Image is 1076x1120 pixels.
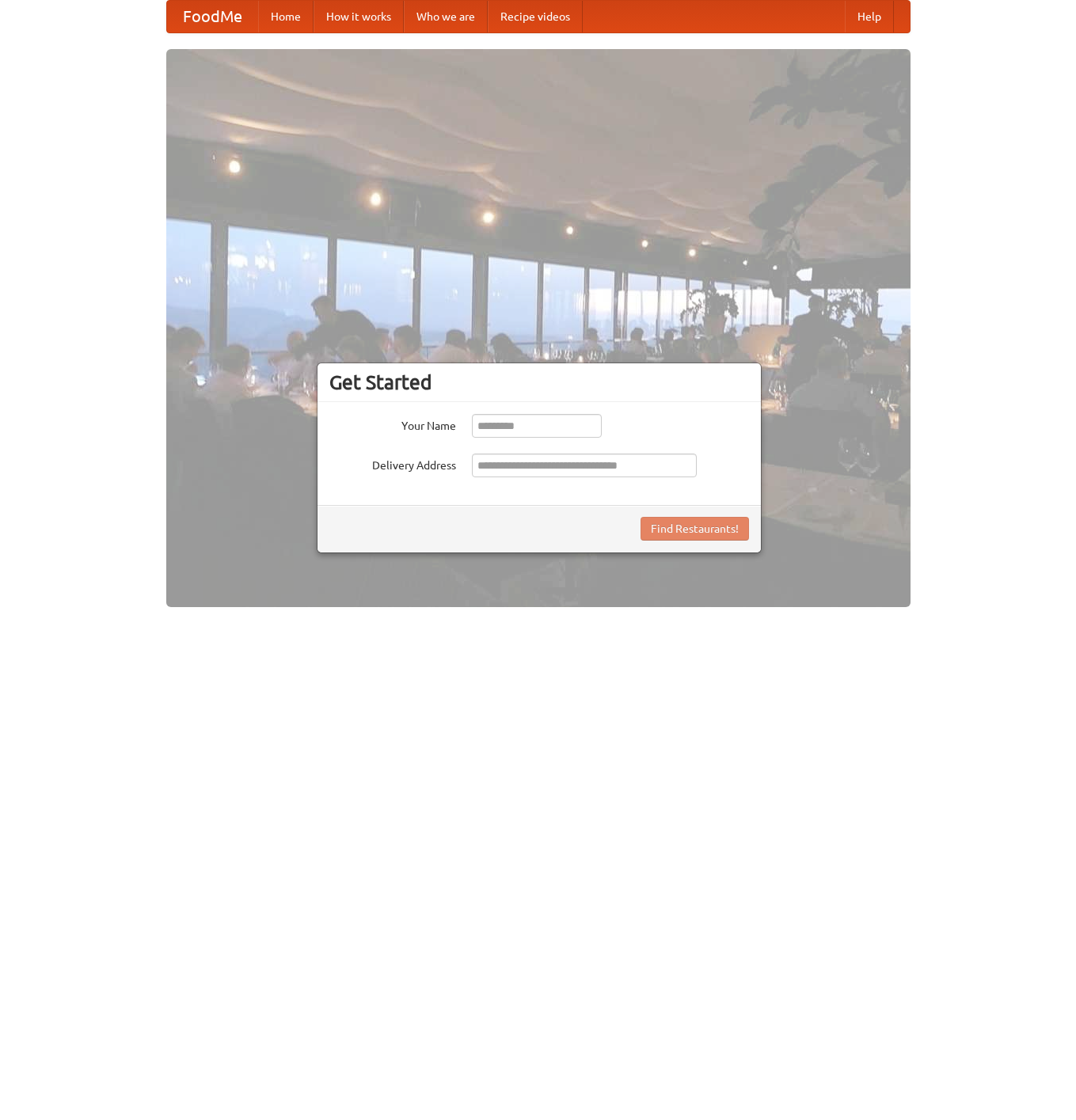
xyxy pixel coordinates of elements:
[488,1,583,32] a: Recipe videos
[167,1,258,32] a: FoodMe
[329,370,749,394] h3: Get Started
[314,1,404,32] a: How it works
[329,414,456,434] label: Your Name
[329,454,456,473] label: Delivery Address
[641,517,749,541] button: Find Restaurants!
[258,1,314,32] a: Home
[845,1,894,32] a: Help
[404,1,488,32] a: Who we are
